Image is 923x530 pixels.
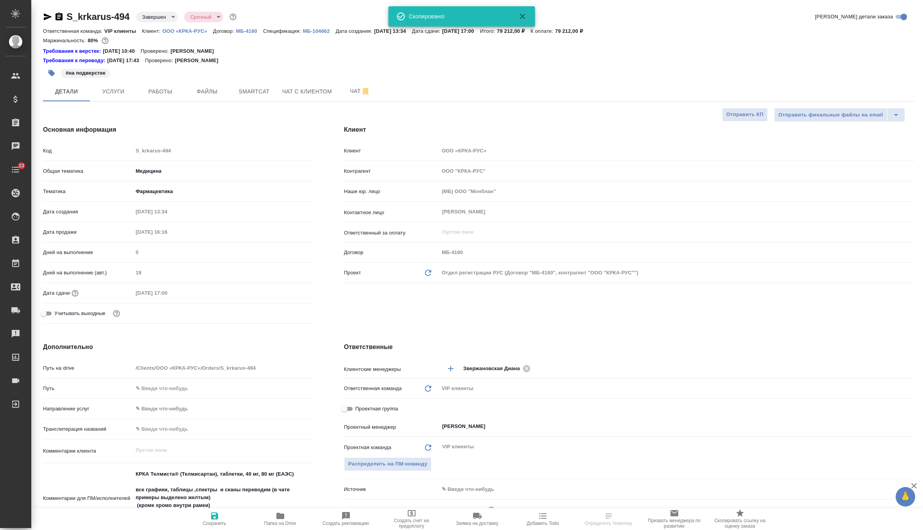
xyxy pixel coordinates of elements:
input: ✎ Введи что-нибудь [133,383,313,394]
button: Отправить финальные файлы на email [774,108,887,122]
span: [PERSON_NAME] [441,506,489,514]
button: Закрыть [513,12,532,21]
span: 🙏 [899,489,912,505]
input: Пустое поле [133,226,201,238]
div: ✎ Введи что-нибудь [442,485,905,493]
p: Клиентские менеджеры [344,365,439,373]
a: ООО «КРКА-РУС» [162,27,213,34]
input: Пустое поле [439,145,914,156]
p: К оплате: [531,28,555,34]
p: Проверено: [145,57,175,64]
p: Ответственная команда [344,385,402,392]
span: Добавить Todo [527,521,559,526]
p: МБ-4160 [236,28,263,34]
span: Проектная группа [355,405,398,413]
div: ✎ Введи что-нибудь [439,483,914,496]
span: В заказе уже есть ответственный ПМ или ПМ группа [344,457,432,471]
span: Призвать менеджера по развитию [646,518,703,529]
button: Распределить на ПМ-команду [344,457,432,471]
div: Отдел регистрации РУС (Договор "МБ-4160", контрагент "ООО "КРКА-РУС"") [439,266,914,279]
h4: Ответственные [344,342,914,352]
input: ✎ Введи что-нибудь [133,423,313,435]
p: Договор: [213,28,236,34]
span: Файлы [188,87,226,97]
span: Заявка на доставку [456,521,498,526]
button: Скопировать ссылку на оценку заказа [707,508,773,530]
div: ✎ Введи что-нибудь [133,402,313,415]
p: Клиент: [142,28,162,34]
p: Путь [43,385,133,392]
p: Общая тематика [43,167,133,175]
p: Маржинальность: [43,38,88,43]
p: Спецификация: [263,28,303,34]
input: Пустое поле [133,206,201,217]
div: VIP клиенты [439,382,914,395]
p: [DATE] 17:00 [442,28,480,34]
p: Контрагент [344,167,439,175]
button: Добавить менеджера [441,359,460,378]
div: Нажми, чтобы открыть папку с инструкцией [43,47,103,55]
p: Комментарии для ПМ/исполнителей [43,494,133,502]
a: МБ-4160 [236,27,263,34]
p: Ответственный за оплату [344,229,439,237]
p: Транслитерация названий [43,425,133,433]
button: Доп статусы указывают на важность/срочность заказа [228,12,238,22]
p: Код [43,147,133,155]
button: Сохранить [182,508,247,530]
input: Пустое поле [133,145,313,156]
span: Учитывать выходные [54,310,106,317]
span: Скопировать ссылку на оценку заказа [712,518,768,529]
button: Добавить тэг [43,64,60,82]
button: Создать счет на предоплату [379,508,444,530]
input: Пустое поле [133,267,313,278]
h4: Основная информация [43,125,313,134]
p: Дата продажи [43,228,133,236]
span: Чат [341,86,379,96]
p: Проект [344,269,361,277]
a: S_krkarus-494 [66,11,130,22]
button: 🙏 [896,487,915,507]
span: Распределить на ПМ-команду [348,460,428,469]
textarea: КРКА Телмиста® (Телмисартан), таблетки, 40 мг, 80 мг (ЕАЭС) все графики, таблицы ,спектры и сканы... [133,467,313,528]
p: ООО «КРКА-РУС» [162,28,213,34]
h4: Клиент [344,125,914,134]
a: МБ-104662 [303,27,335,34]
span: Звержановская Диана [463,365,525,372]
span: Отправить финальные файлы на email [778,111,883,120]
input: Пустое поле [441,227,896,237]
div: Завершен [136,12,178,22]
div: Нажми, чтобы открыть папку с инструкцией [43,57,107,64]
button: Open [910,426,912,427]
button: Скопировать ссылку [54,12,64,21]
p: 79 212,00 ₽ [555,28,589,34]
span: 13 [14,162,29,170]
p: Источник [344,485,439,493]
input: Пустое поле [439,165,914,177]
span: Детали [48,87,85,97]
a: Требования к переводу: [43,57,107,64]
p: Клиент [344,147,439,155]
h4: Дополнительно [43,342,313,352]
p: Путь на drive [43,364,133,372]
span: Определить тематику [585,521,632,526]
button: Призвать менеджера по развитию [642,508,707,530]
button: 13381.70 RUB; [100,36,110,46]
p: Дата сдачи [43,289,70,297]
p: [DATE] 10:40 [103,47,141,55]
button: Добавить Todo [510,508,576,530]
span: Smartcat [235,87,273,97]
div: Скопировано! [409,13,507,20]
p: VIP клиенты [104,28,142,34]
a: Требования к верстке: [43,47,103,55]
div: Звержановская Диана [463,363,533,373]
span: Сохранить [203,521,226,526]
input: Пустое поле [439,247,914,258]
span: Чат с клиентом [282,87,332,97]
div: ✎ Введи что-нибудь [136,405,303,413]
p: 79 212,00 ₽ [497,28,531,34]
input: Пустое поле [133,287,201,299]
button: Выбери, если сб и вс нужно считать рабочими днями для выполнения заказа. [111,308,122,319]
button: Папка на Drive [247,508,313,530]
a: 13 [2,160,29,179]
button: Если добавить услуги и заполнить их объемом, то дата рассчитается автоматически [70,288,80,298]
